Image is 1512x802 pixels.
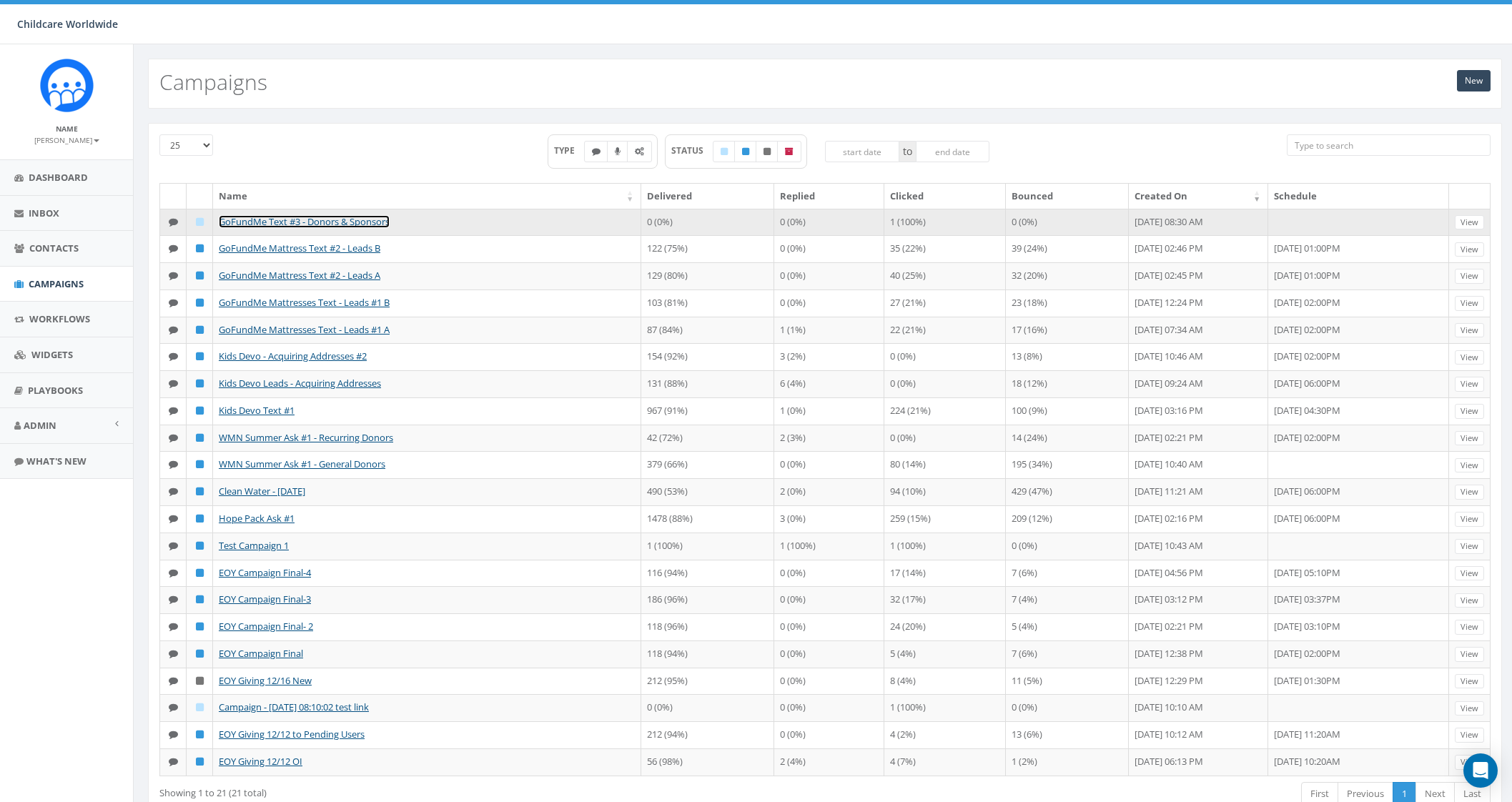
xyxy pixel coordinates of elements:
span: Campaigns [29,277,84,290]
small: [PERSON_NAME] [34,135,99,145]
td: 0 (0%) [774,451,884,478]
th: Replied [774,184,884,209]
td: 1 (100%) [884,533,1006,560]
span: What's New [26,455,87,467]
td: 2 (4%) [774,748,884,776]
td: 39 (24%) [1006,235,1129,262]
td: 3 (2%) [774,343,884,370]
td: 103 (81%) [641,289,774,317]
td: 80 (14%) [884,451,1006,478]
i: Published [196,541,204,550]
div: Showing 1 to 21 (21 total) [159,781,701,800]
a: View [1455,539,1484,554]
a: New [1457,70,1491,91]
td: 0 (0%) [774,721,884,748]
td: [DATE] 11:20AM [1268,721,1449,748]
td: 4 (7%) [884,748,1006,776]
a: Kids Devo - Acquiring Addresses #2 [219,350,367,362]
td: 0 (0%) [1006,209,1129,236]
a: View [1455,458,1484,473]
td: [DATE] 10:12 AM [1129,721,1268,748]
td: [DATE] 07:34 AM [1129,317,1268,344]
a: Kids Devo Text #1 [219,404,295,417]
i: Text SMS [169,595,178,604]
td: [DATE] 02:00PM [1268,289,1449,317]
td: 154 (92%) [641,343,774,370]
td: 40 (25%) [884,262,1006,289]
td: [DATE] 10:10 AM [1129,694,1268,721]
i: Text SMS [592,147,601,156]
span: Admin [24,419,56,432]
i: Text SMS [169,676,178,685]
td: [DATE] 04:30PM [1268,397,1449,425]
span: Dashboard [29,171,88,184]
a: View [1455,485,1484,500]
i: Published [196,244,204,253]
td: 2 (3%) [774,425,884,452]
td: 0 (0%) [1006,694,1129,721]
td: 429 (47%) [1006,478,1129,505]
th: Delivered [641,184,774,209]
i: Text SMS [169,622,178,631]
small: Name [56,124,78,134]
a: EOY Campaign Final [219,647,303,660]
td: 118 (96%) [641,613,774,640]
th: Bounced [1006,184,1129,209]
td: 3 (0%) [774,505,884,533]
td: [DATE] 02:46 PM [1129,235,1268,262]
a: View [1455,215,1484,230]
td: 17 (16%) [1006,317,1129,344]
td: 14 (24%) [1006,425,1129,452]
a: View [1455,620,1484,635]
label: Text SMS [584,141,608,162]
i: Published [196,298,204,307]
i: Text SMS [169,730,178,739]
td: 209 (12%) [1006,505,1129,533]
a: EOY Giving 12/12 to Pending Users [219,728,365,741]
a: View [1455,377,1484,392]
a: EOY Giving 12/16 New [219,674,312,687]
span: to [899,141,916,162]
td: 32 (17%) [884,586,1006,613]
td: 13 (6%) [1006,721,1129,748]
a: View [1455,242,1484,257]
td: 8 (4%) [884,668,1006,695]
i: Published [742,147,749,156]
i: Ringless Voice Mail [615,147,621,156]
td: 0 (0%) [641,209,774,236]
i: Text SMS [169,460,178,469]
a: EOY Giving 12/12 OI [219,755,302,768]
span: Widgets [31,348,73,361]
a: View [1455,755,1484,770]
i: Text SMS [169,487,178,496]
i: Text SMS [169,379,178,388]
a: Kids Devo Leads - Acquiring Addresses [219,377,381,390]
td: [DATE] 01:00PM [1268,235,1449,262]
td: 1 (2%) [1006,748,1129,776]
td: 24 (20%) [884,613,1006,640]
a: View [1455,431,1484,446]
td: 100 (9%) [1006,397,1129,425]
td: [DATE] 02:00PM [1268,425,1449,452]
a: EOY Campaign Final- 2 [219,620,313,633]
i: Published [196,514,204,523]
i: Published [196,433,204,442]
a: Clean Water - [DATE] [219,485,305,497]
td: 0 (0%) [641,694,774,721]
a: View [1455,593,1484,608]
td: 4 (2%) [884,721,1006,748]
td: 0 (0%) [884,425,1006,452]
td: 0 (0%) [884,370,1006,397]
td: [DATE] 02:45 PM [1129,262,1268,289]
td: 1 (100%) [774,533,884,560]
td: [DATE] 02:21 PM [1129,613,1268,640]
div: Open Intercom Messenger [1463,753,1498,788]
td: 7 (4%) [1006,586,1129,613]
td: 17 (14%) [884,560,1006,587]
i: Published [196,460,204,469]
td: 0 (0%) [774,668,884,695]
td: [DATE] 01:30PM [1268,668,1449,695]
i: Draft [721,147,728,156]
td: 0 (0%) [774,289,884,317]
span: Childcare Worldwide [17,17,118,31]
